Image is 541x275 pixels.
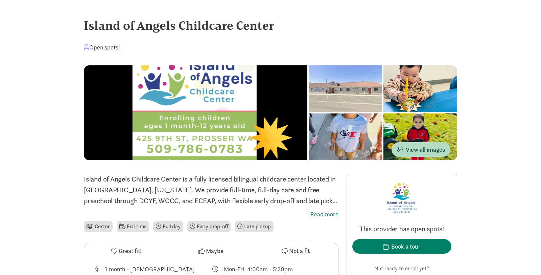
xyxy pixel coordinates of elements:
img: Provider logo [383,179,420,216]
li: Full time [117,221,149,232]
span: View all images [397,145,445,154]
div: Island of Angels Childcare Center [84,16,457,35]
p: Not ready to enroll yet? [352,265,451,273]
span: Maybe [206,246,224,255]
button: Great fit! [84,243,169,259]
button: Not a fit [254,243,338,259]
div: Age range for children that this provider cares for [92,265,211,274]
p: Island of Angels Childcare Center is a fully licensed bilingual childcare center located in [GEOG... [84,174,338,206]
span: Not a fit [289,246,310,255]
span: Great fit! [119,246,142,255]
button: Maybe [169,243,253,259]
div: 1 month - [DEMOGRAPHIC_DATA] [105,265,195,274]
p: This provider has open spots! [352,224,451,234]
div: Book a tour [391,242,421,251]
div: Mon-Fri, 4:00am - 5:30pm [224,265,293,274]
button: Book a tour [352,239,451,254]
div: Class schedule [211,265,330,274]
li: Late pickup [235,221,273,232]
button: View all images [392,142,450,157]
div: Open spots! [84,43,120,52]
li: Early drop-off [187,221,231,232]
li: Full day [153,221,183,232]
li: Center [84,221,113,232]
label: Read more [84,210,338,218]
